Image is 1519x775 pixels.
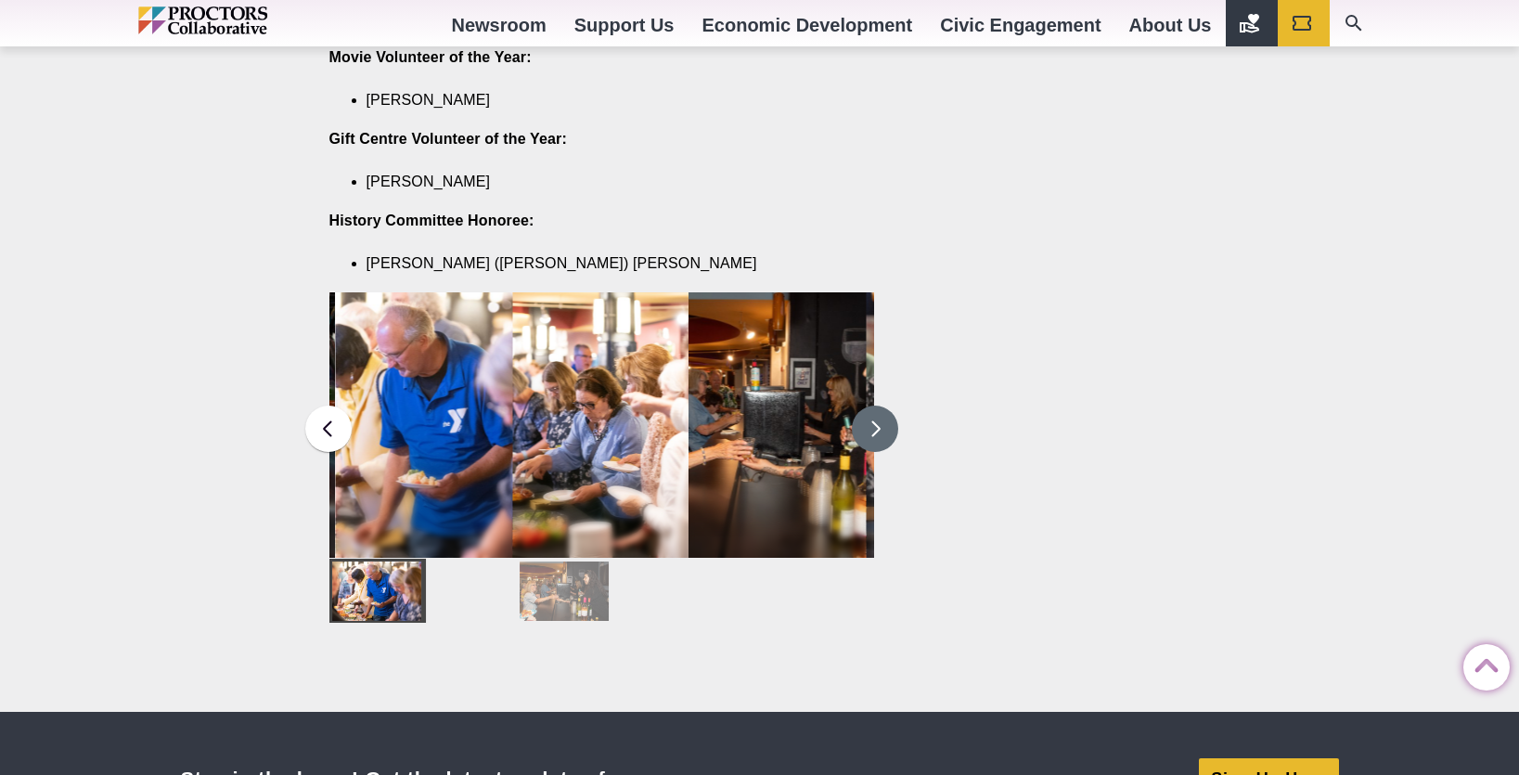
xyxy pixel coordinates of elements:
[367,172,847,192] li: [PERSON_NAME]
[305,406,352,452] button: Previous slide
[1463,645,1500,682] a: Back to Top
[138,6,347,34] img: Proctors logo
[367,253,847,274] li: [PERSON_NAME] ([PERSON_NAME]) [PERSON_NAME]
[329,49,532,65] strong: Movie Volunteer of the Year:
[367,90,847,110] li: [PERSON_NAME]
[329,131,567,147] strong: Gift Centre Volunteer of the Year:
[852,406,898,452] button: Next slide
[329,213,534,228] strong: History Committee Honoree:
